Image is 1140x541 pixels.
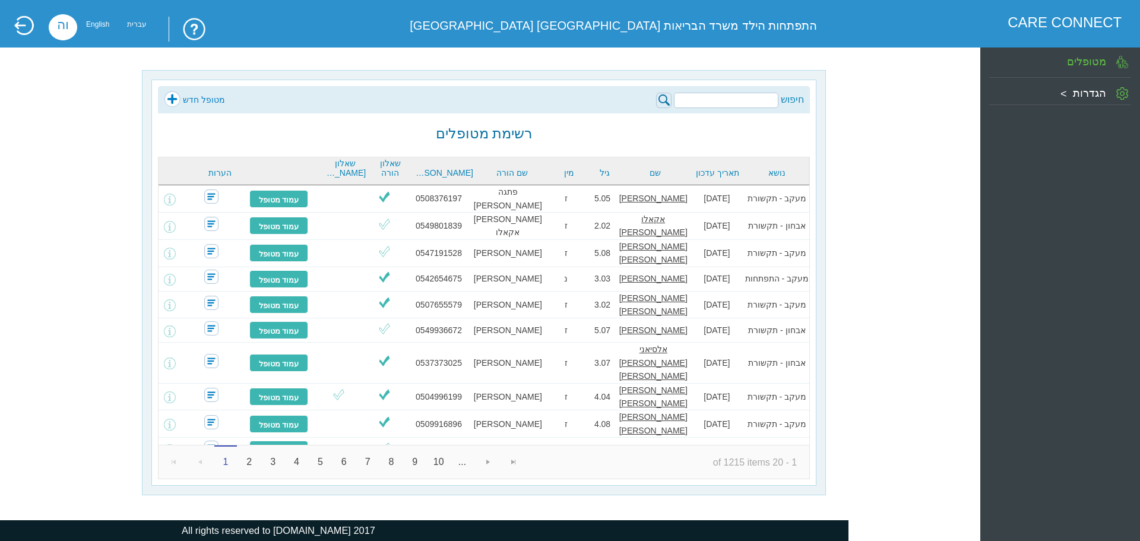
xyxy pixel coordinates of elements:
td: [DATE] [689,384,744,411]
td: 0549936672 [406,318,471,343]
u: [PERSON_NAME] [PERSON_NAME] [619,385,688,408]
a: 7 [356,450,379,474]
td: 0542654675 [406,267,471,292]
td: [PERSON_NAME] [471,384,544,411]
img: SecretaryNoComment.png [204,270,218,284]
img: SecretaryNoComment.png [204,388,218,402]
u: [PERSON_NAME] [619,194,688,203]
td: אבחון - תקשורת [744,318,809,343]
td: אבחון - התפתחות [744,438,809,462]
td: 5.05 [588,185,617,213]
td: ז [544,240,588,267]
a: עמוד מטופל [249,441,309,458]
a: 3 [261,450,284,474]
u: [PERSON_NAME] [PERSON_NAME] [619,242,688,264]
u: [PERSON_NAME] [PERSON_NAME] [619,412,688,435]
td: מעקב - תקשורת [744,292,809,319]
img: SecretaryNoComment.png [204,244,218,258]
td: [DATE] [689,410,744,438]
u: אקאלו [PERSON_NAME] [619,214,688,237]
td: ז [544,343,588,383]
h4: חיפוש [781,94,804,105]
img: SecretaryNoComment.png [204,189,218,204]
td: 5.07 [588,318,617,343]
td: [PERSON_NAME] [471,292,544,319]
a: 6 [332,450,356,474]
img: ViO.png [377,321,392,336]
td: 4.04 [588,384,617,411]
td: אבחון - תקשורת [744,213,809,240]
a: 9 [403,450,426,474]
td: [DATE] [689,318,744,343]
td: 0504996199 [406,384,471,411]
td: 0547191528 [406,240,471,267]
td: 2.02 [588,213,617,240]
img: ViO.png [331,387,346,402]
u: אלסיאני [PERSON_NAME] [PERSON_NAME] [619,344,688,381]
span: 1 - 20 of 1215 items [700,450,809,474]
u: [PERSON_NAME] [619,274,688,283]
div: וה [49,14,77,40]
a: [PERSON_NAME] [414,168,473,178]
td: 0508376197 [406,185,471,213]
td: ז [544,410,588,438]
a: Go to the first page [162,450,186,474]
td: ז [544,438,588,462]
td: 0507655579 [406,292,471,319]
td: נ [544,267,588,292]
div: English [86,23,109,26]
img: ViO.png [377,217,392,232]
a: עמוד מטופל [249,296,309,314]
img: ViV.png [377,189,392,204]
u: [PERSON_NAME] [619,325,688,335]
td: [PERSON_NAME] [471,267,544,292]
a: עמוד מטופל [249,217,309,235]
a: עמוד מטופל [249,244,309,262]
td: מעקב - תקשורת [744,384,809,411]
a: Go to the next page [476,450,500,474]
a: הערות [193,168,248,178]
a: 8 [380,450,403,474]
a: עמוד מטופל [249,388,309,406]
td: מעקב - תקשורת [744,410,809,438]
img: ViV.png [377,270,392,284]
td: [PERSON_NAME] [471,240,544,267]
td: [DATE] [689,267,744,292]
img: ViV.png [377,387,392,402]
a: 4 [285,450,308,474]
a: תאריך עדכון [694,168,742,178]
img: ViV.png [377,295,392,310]
td: [DATE] [689,343,744,383]
img: SettingGIcon.png [1116,87,1128,100]
h2: רשימת מטופלים [436,125,533,142]
a: עמוד מטופל [249,190,309,208]
a: עמוד מטופל [249,354,309,372]
a: נושא [748,168,806,178]
td: ז [544,292,588,319]
img: SecretaryNoComment.png [204,354,218,368]
a: Go to the last page [502,450,526,474]
td: 4.08 [588,410,617,438]
td: [PERSON_NAME] [471,318,544,343]
td: פתגה [PERSON_NAME] [471,185,544,213]
td: 0542244670 [406,438,471,462]
td: מעקב - התפתחות [744,267,809,292]
img: ViV.png [377,353,392,368]
a: 5 [309,450,332,474]
span: 1 [214,445,237,474]
img: ViV.png [377,415,392,429]
u: [PERSON_NAME] [PERSON_NAME] [619,293,688,316]
td: ז [544,384,588,411]
div: CARE CONNECT [1008,14,1122,31]
td: 0509916896 [406,410,471,438]
img: searchPIcn.png [656,93,672,108]
a: גיל [594,168,616,178]
td: 0537373025 [406,343,471,383]
img: ViO.png [377,441,392,455]
td: [PERSON_NAME] [471,410,544,438]
td: [PERSON_NAME] [471,438,544,462]
div: עברית [127,23,147,26]
td: [PERSON_NAME] אקאלו [471,213,544,240]
label: מטופלים [1067,56,1106,68]
img: ViO.png [377,244,392,259]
